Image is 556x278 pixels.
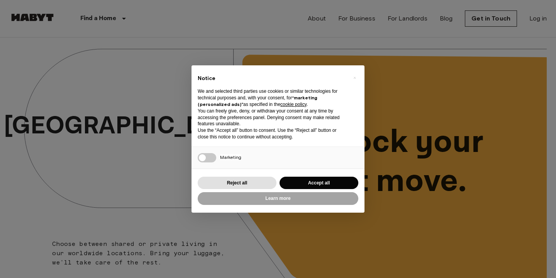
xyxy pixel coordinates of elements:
[280,177,358,189] button: Accept all
[353,73,356,82] span: ×
[198,192,358,205] button: Learn more
[198,88,346,107] p: We and selected third parties use cookies or similar technologies for technical purposes and, wit...
[198,95,317,107] strong: “marketing (personalized ads)”
[348,72,361,84] button: Close this notice
[198,75,346,82] h2: Notice
[198,127,346,140] p: Use the “Accept all” button to consent. Use the “Reject all” button or close this notice to conti...
[220,154,241,160] span: Marketing
[198,177,276,189] button: Reject all
[198,108,346,127] p: You can freely give, deny, or withdraw your consent at any time by accessing the preferences pane...
[280,102,307,107] a: cookie policy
